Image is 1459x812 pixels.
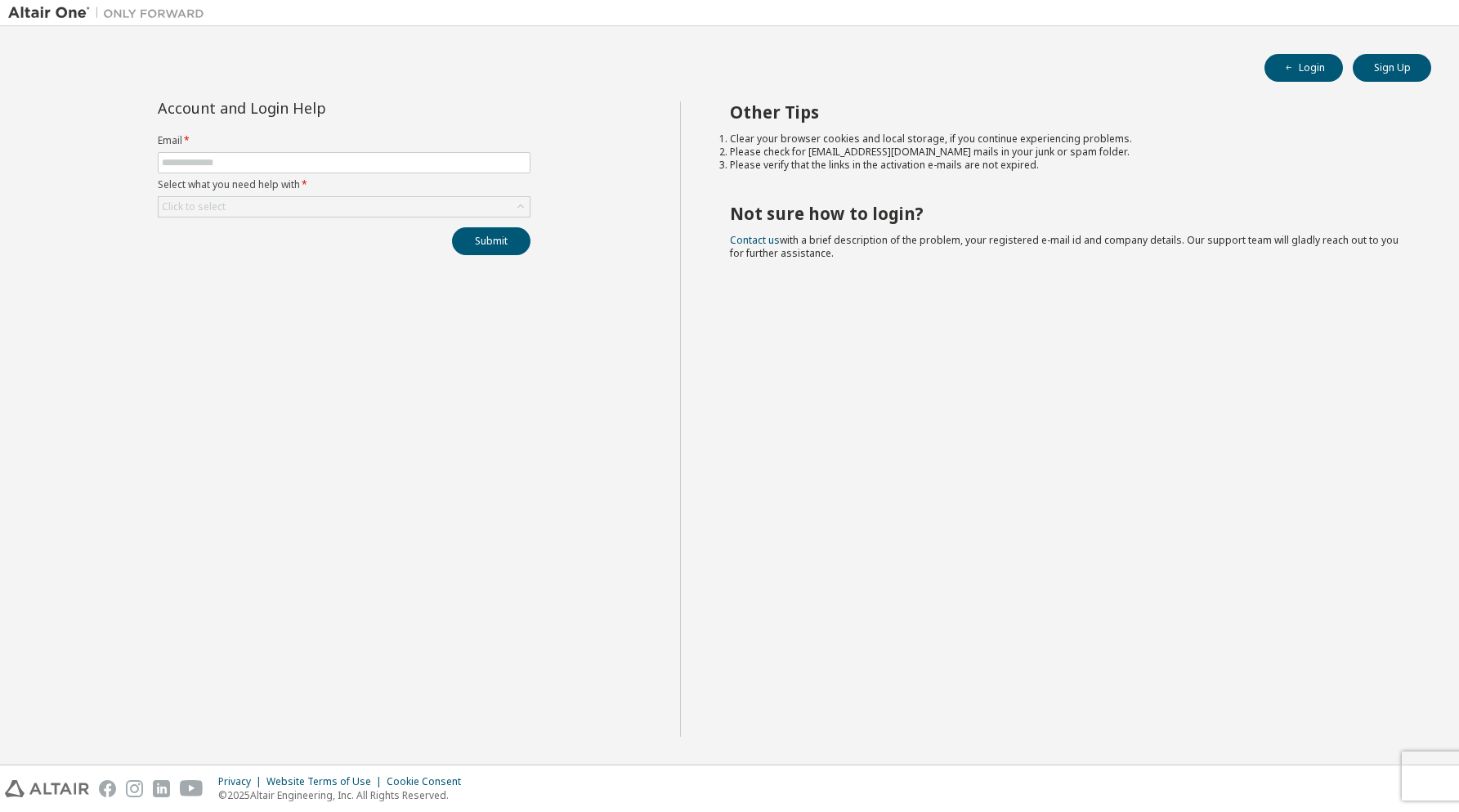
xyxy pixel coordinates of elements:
[730,233,1399,260] span: with a brief description of the problem, your registered e-mail id and company details. Our suppo...
[158,101,456,114] div: Account and Login Help
[730,146,1402,159] li: Please check for [EMAIL_ADDRESS][DOMAIN_NAME] mails in your junk or spam folder.
[1353,54,1431,82] button: Sign Up
[126,780,143,797] img: instagram.svg
[218,775,266,788] div: Privacy
[730,203,1402,224] h2: Not sure how to login?
[8,5,213,21] img: Altair One
[1264,54,1343,82] button: Login
[452,227,530,255] button: Submit
[730,132,1402,146] li: Clear your browser cookies and local storage, if you continue experiencing problems.
[99,780,116,797] img: facebook.svg
[5,780,89,797] img: altair_logo.svg
[387,775,471,788] div: Cookie Consent
[153,780,170,797] img: linkedin.svg
[180,780,204,797] img: youtube.svg
[730,101,1402,123] h2: Other Tips
[218,788,471,802] p: © 2025 Altair Engineering, Inc. All Rights Reserved.
[162,200,226,213] div: Click to select
[158,178,530,191] label: Select what you need help with
[266,775,387,788] div: Website Terms of Use
[159,197,530,217] div: Click to select
[730,233,780,247] a: Contact us
[158,134,530,147] label: Email
[730,159,1402,172] li: Please verify that the links in the activation e-mails are not expired.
